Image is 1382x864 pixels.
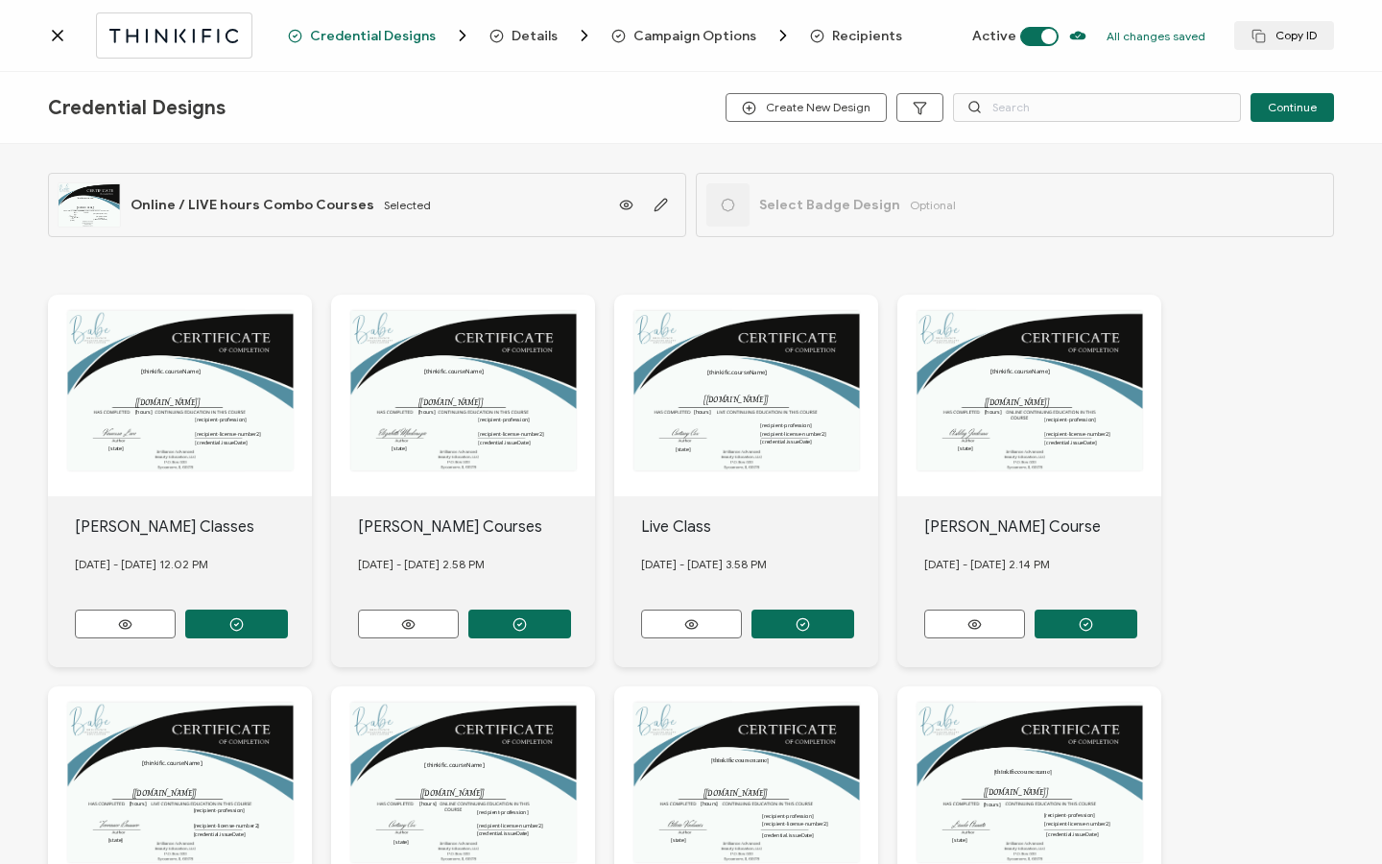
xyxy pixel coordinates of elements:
div: [PERSON_NAME] Classes [75,516,313,539]
span: Campaign Options [611,26,793,45]
span: Details [512,29,558,43]
span: Online / LIVE hours Combo Courses [131,197,374,213]
button: Continue [1251,93,1334,122]
span: Selected [384,198,431,212]
p: All changes saved [1107,29,1205,43]
img: thinkific.svg [107,24,242,48]
span: Credential Designs [48,96,226,120]
div: [PERSON_NAME] Course [924,516,1162,539]
span: Recipients [810,29,902,43]
input: Search [953,93,1241,122]
span: Active [972,28,1016,44]
div: Live Class [641,516,879,539]
div: Breadcrumb [288,26,902,45]
span: Campaign Options [633,29,756,43]
div: [PERSON_NAME] Courses [358,516,596,539]
span: Credential Designs [288,26,472,45]
span: Continue [1268,102,1317,113]
span: Credential Designs [310,29,436,43]
div: [DATE] - [DATE] 3.58 PM [641,539,879,590]
span: Copy ID [1251,29,1317,43]
div: [DATE] - [DATE] 2.58 PM [358,539,596,590]
button: Create New Design [726,93,887,122]
span: Recipients [832,29,902,43]
div: [DATE] - [DATE] 12.02 PM [75,539,313,590]
iframe: Chat Widget [1286,772,1382,864]
span: Optional [910,198,956,212]
div: [DATE] - [DATE] 2.14 PM [924,539,1162,590]
button: Copy ID [1234,21,1334,50]
span: Details [489,26,594,45]
span: Select Badge Design [759,197,900,213]
span: Create New Design [742,101,870,115]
